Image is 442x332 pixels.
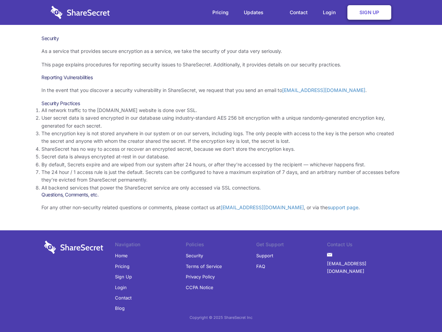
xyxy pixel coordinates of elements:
[115,261,129,271] a: Pricing
[186,271,215,282] a: Privacy Policy
[282,87,365,93] a: [EMAIL_ADDRESS][DOMAIN_NAME]
[41,161,401,168] li: By default, Secrets expire and are wiped from our system after 24 hours, or after they’re accesse...
[327,241,398,250] li: Contact Us
[316,2,346,23] a: Login
[44,241,103,254] img: logo-wordmark-white-trans-d4663122ce5f474addd5e946df7df03e33cb6a1c49d2221995e7729f52c070b2.svg
[115,303,125,313] a: Blog
[41,61,401,68] p: This page explains procedures for reporting security issues to ShareSecret. Additionally, it prov...
[41,47,401,55] p: As a service that provides secure encryption as a service, we take the security of your data very...
[327,258,398,277] a: [EMAIL_ADDRESS][DOMAIN_NAME]
[186,241,257,250] li: Policies
[347,5,391,20] a: Sign Up
[41,184,401,192] li: All backend services that power the ShareSecret service are only accessed via SSL connections.
[41,100,401,107] h3: Security Practices
[186,250,203,261] a: Security
[41,168,401,184] li: The 24 hour / 1 access rule is just the default. Secrets can be configured to have a maximum expi...
[41,107,401,114] li: All network traffic to the [DOMAIN_NAME] website is done over SSL.
[115,282,127,293] a: Login
[41,192,401,198] h3: Questions, Comments, etc.
[186,261,222,271] a: Terms of Service
[41,204,401,211] p: For any other non-security related questions or comments, please contact us at , or via the .
[41,145,401,153] li: ShareSecret has no way to access or recover an encrypted secret, because we don’t store the encry...
[115,293,132,303] a: Contact
[41,35,401,41] h1: Security
[41,153,401,160] li: Secret data is always encrypted at-rest in our database.
[41,130,401,145] li: The encryption key is not stored anywhere in our system or on our servers, including logs. The on...
[186,282,213,293] a: CCPA Notice
[41,74,401,81] h3: Reporting Vulnerabilities
[283,2,315,23] a: Contact
[115,250,128,261] a: Home
[328,204,358,210] a: support page
[41,114,401,130] li: User secret data is saved encrypted in our database using industry-standard AES 256 bit encryptio...
[256,261,265,271] a: FAQ
[256,241,327,250] li: Get Support
[256,250,273,261] a: Support
[115,241,186,250] li: Navigation
[115,271,132,282] a: Sign Up
[205,2,236,23] a: Pricing
[41,86,401,94] p: In the event that you discover a security vulnerability in ShareSecret, we request that you send ...
[221,204,304,210] a: [EMAIL_ADDRESS][DOMAIN_NAME]
[51,6,110,19] img: logo-wordmark-white-trans-d4663122ce5f474addd5e946df7df03e33cb6a1c49d2221995e7729f52c070b2.svg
